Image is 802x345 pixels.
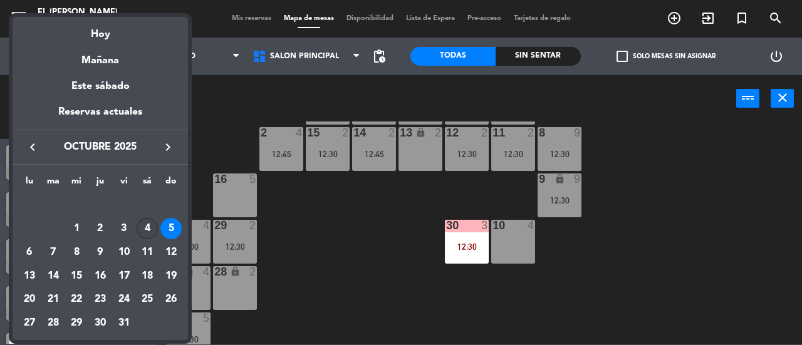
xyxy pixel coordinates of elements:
[88,240,112,264] td: 9 de octubre de 2025
[159,217,183,241] td: 5 de octubre de 2025
[41,288,65,312] td: 21 de octubre de 2025
[18,240,41,264] td: 6 de octubre de 2025
[88,288,112,312] td: 23 de octubre de 2025
[88,217,112,241] td: 2 de octubre de 2025
[19,265,40,287] div: 13
[88,311,112,335] td: 30 de octubre de 2025
[112,288,136,312] td: 24 de octubre de 2025
[13,104,188,130] div: Reservas actuales
[66,265,87,287] div: 15
[43,312,64,334] div: 28
[137,265,158,287] div: 18
[19,242,40,263] div: 6
[136,288,160,312] td: 25 de octubre de 2025
[137,289,158,311] div: 25
[136,217,160,241] td: 4 de octubre de 2025
[65,288,88,312] td: 22 de octubre de 2025
[65,311,88,335] td: 29 de octubre de 2025
[160,242,182,263] div: 12
[160,140,175,155] i: keyboard_arrow_right
[88,264,112,288] td: 16 de octubre de 2025
[25,140,40,155] i: keyboard_arrow_left
[90,265,111,287] div: 16
[43,289,64,311] div: 21
[136,264,160,288] td: 18 de octubre de 2025
[112,174,136,193] th: viernes
[18,311,41,335] td: 27 de octubre de 2025
[159,288,183,312] td: 26 de octubre de 2025
[19,312,40,334] div: 27
[41,264,65,288] td: 14 de octubre de 2025
[13,69,188,104] div: Este sábado
[90,289,111,311] div: 23
[21,139,44,155] button: keyboard_arrow_left
[113,289,135,311] div: 24
[65,264,88,288] td: 15 de octubre de 2025
[157,139,179,155] button: keyboard_arrow_right
[18,174,41,193] th: lunes
[19,289,40,311] div: 20
[41,311,65,335] td: 28 de octubre de 2025
[113,265,135,287] div: 17
[112,311,136,335] td: 31 de octubre de 2025
[137,218,158,239] div: 4
[41,240,65,264] td: 7 de octubre de 2025
[112,264,136,288] td: 17 de octubre de 2025
[66,312,87,334] div: 29
[66,218,87,239] div: 1
[88,174,112,193] th: jueves
[65,174,88,193] th: miércoles
[43,265,64,287] div: 14
[136,240,160,264] td: 11 de octubre de 2025
[113,218,135,239] div: 3
[18,264,41,288] td: 13 de octubre de 2025
[160,218,182,239] div: 5
[137,242,158,263] div: 11
[113,242,135,263] div: 10
[159,174,183,193] th: domingo
[90,312,111,334] div: 30
[13,17,188,43] div: Hoy
[65,217,88,241] td: 1 de octubre de 2025
[13,43,188,69] div: Mañana
[112,240,136,264] td: 10 de octubre de 2025
[66,242,87,263] div: 8
[136,174,160,193] th: sábado
[159,264,183,288] td: 19 de octubre de 2025
[18,193,183,217] td: OCT.
[90,242,111,263] div: 9
[44,139,157,155] span: octubre 2025
[90,218,111,239] div: 2
[113,312,135,334] div: 31
[159,240,183,264] td: 12 de octubre de 2025
[160,289,182,311] div: 26
[18,288,41,312] td: 20 de octubre de 2025
[112,217,136,241] td: 3 de octubre de 2025
[41,174,65,193] th: martes
[160,265,182,287] div: 19
[65,240,88,264] td: 8 de octubre de 2025
[66,289,87,311] div: 22
[43,242,64,263] div: 7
